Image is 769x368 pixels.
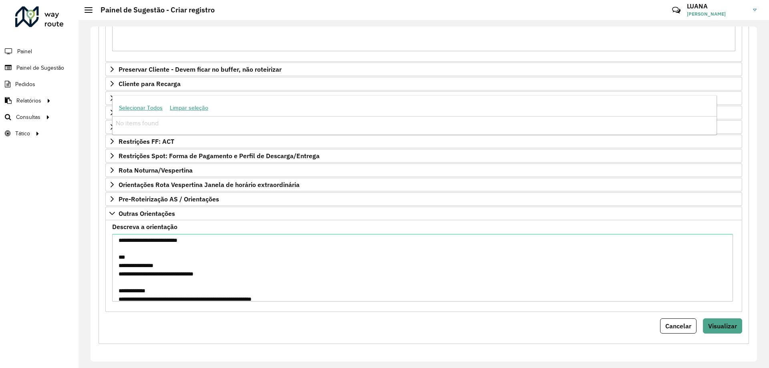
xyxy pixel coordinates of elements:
span: Tático [15,129,30,138]
label: Descreva a orientação [112,222,177,231]
a: Orientações Rota Vespertina Janela de horário extraordinária [105,178,742,191]
button: Limpar seleção [166,102,212,114]
h3: LUANA [687,2,747,10]
a: Outras Orientações [105,207,742,220]
a: Cliente Retira [105,106,742,119]
div: No items found [113,117,717,130]
a: Contato Rápido [668,2,685,19]
span: Orientações Rota Vespertina Janela de horário extraordinária [119,181,300,188]
a: Pre-Roteirização AS / Orientações [105,192,742,206]
span: Cancelar [665,322,691,330]
span: Restrições FF: ACT [119,138,174,145]
a: Restrições FF: ACT [105,135,742,148]
div: Outras Orientações [105,220,742,312]
button: Selecionar Todos [115,102,166,114]
span: [PERSON_NAME] [687,10,747,18]
span: Painel [17,47,32,56]
span: Restrições Spot: Forma de Pagamento e Perfil de Descarga/Entrega [119,153,320,159]
span: Visualizar [708,322,737,330]
span: Rota Noturna/Vespertina [119,167,193,173]
span: Preservar Cliente - Devem ficar no buffer, não roteirizar [119,66,282,72]
button: Visualizar [703,318,742,334]
a: Cliente para Recarga [105,77,742,90]
a: Rota Noturna/Vespertina [105,163,742,177]
span: Pre-Roteirização AS / Orientações [119,196,219,202]
span: Relatórios [16,97,41,105]
a: Cliente para Multi-CDD/Internalização [105,91,742,105]
span: Consultas [16,113,40,121]
a: Restrições Spot: Forma de Pagamento e Perfil de Descarga/Entrega [105,149,742,163]
ng-dropdown-panel: Options list [112,95,717,135]
a: Preservar Cliente - Devem ficar no buffer, não roteirizar [105,62,742,76]
span: Painel de Sugestão [16,64,64,72]
h2: Painel de Sugestão - Criar registro [93,6,215,14]
span: Cliente para Multi-CDD/Internalização [119,95,232,101]
a: Mapas Sugeridos: Placa-Cliente [105,120,742,134]
button: Cancelar [660,318,697,334]
span: Outras Orientações [119,210,175,217]
span: Cliente para Recarga [119,80,181,87]
span: Pedidos [15,80,35,88]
